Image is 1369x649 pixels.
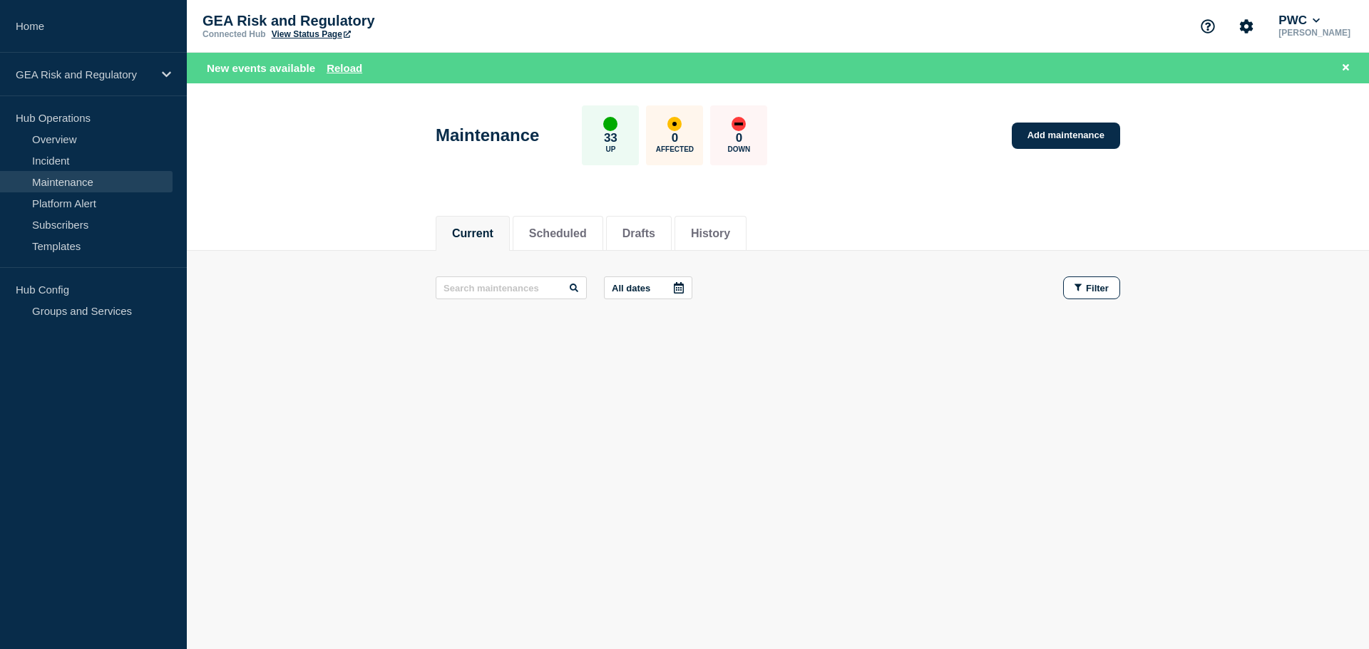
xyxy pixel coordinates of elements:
button: All dates [604,276,692,299]
p: Connected Hub [202,29,266,39]
p: 0 [672,131,678,145]
h1: Maintenance [436,125,539,145]
input: Search maintenances [436,276,587,299]
button: Support [1193,11,1223,41]
p: Down [728,145,751,153]
p: 0 [736,131,742,145]
button: Account settings [1231,11,1261,41]
button: PWC [1276,14,1323,28]
button: Reload [327,62,362,74]
p: Up [605,145,615,153]
button: Drafts [622,227,655,240]
p: All dates [612,283,650,294]
button: Current [452,227,493,240]
p: GEA Risk and Regulatory [16,68,153,81]
button: Filter [1063,276,1120,299]
a: Add maintenance [1012,123,1120,149]
p: GEA Risk and Regulatory [202,13,488,29]
div: affected [667,117,682,131]
span: Filter [1086,283,1109,294]
button: History [691,227,730,240]
p: 33 [604,131,617,145]
a: View Status Page [272,29,351,39]
p: [PERSON_NAME] [1276,28,1353,38]
span: New events available [207,62,315,74]
div: down [732,117,746,131]
button: Scheduled [529,227,587,240]
div: up [603,117,617,131]
p: Affected [656,145,694,153]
